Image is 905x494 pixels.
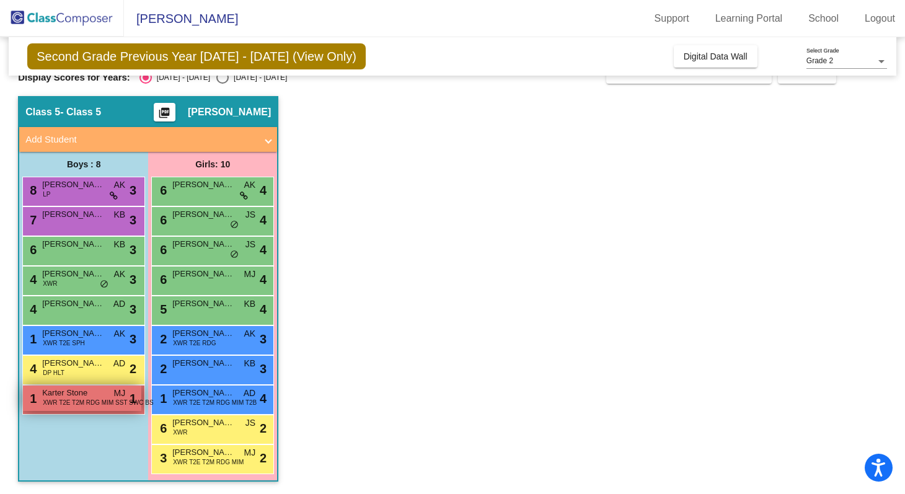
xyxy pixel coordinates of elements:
span: AD [113,357,125,370]
a: Learning Portal [705,9,793,29]
mat-expansion-panel-header: Add Student [19,127,277,152]
span: 4 [260,270,267,289]
span: [PERSON_NAME] [172,179,234,191]
a: School [798,9,849,29]
span: 4 [260,389,267,408]
span: 4 [260,211,267,229]
span: - Class 5 [60,106,101,118]
span: [PERSON_NAME] [172,268,234,280]
span: Class 5 [25,106,60,118]
span: [PERSON_NAME] [42,208,104,221]
span: do_not_disturb_alt [100,280,108,289]
span: 3 [130,181,136,200]
span: XWR T2E RDG [173,338,216,348]
span: XWR T2E T2M RDG MIM T2B [173,398,257,407]
span: 1 [130,389,136,408]
span: [PERSON_NAME] [172,417,234,429]
span: [PERSON_NAME] [172,208,234,221]
span: [PERSON_NAME] [172,357,234,369]
span: [PERSON_NAME] [42,179,104,191]
span: 3 [130,300,136,319]
span: 6 [157,421,167,435]
span: [PERSON_NAME] [172,446,234,459]
span: do_not_disturb_alt [230,250,239,260]
span: 4 [260,300,267,319]
span: 6 [157,213,167,227]
span: [PERSON_NAME] [172,298,234,310]
span: Second Grade Previous Year [DATE] - [DATE] (View Only) [27,43,366,69]
span: DP HLT [43,368,64,377]
span: 3 [130,240,136,259]
button: Print Students Details [154,103,175,121]
span: 2 [130,359,136,378]
span: MJ [244,268,256,281]
span: Display Scores for Years: [18,72,130,83]
span: [PERSON_NAME] [124,9,238,29]
span: XWR [173,428,187,437]
span: 2 [260,449,267,467]
span: 2 [260,419,267,438]
span: AK [244,179,256,192]
span: 3 [130,211,136,229]
span: 1 [27,332,37,346]
mat-panel-title: Add Student [25,133,256,147]
span: 5 [157,302,167,316]
span: 4 [27,302,37,316]
mat-icon: picture_as_pdf [157,107,172,124]
span: AD [113,298,125,311]
span: AK [114,268,126,281]
div: Boys : 8 [19,152,148,177]
div: [DATE] - [DATE] [152,72,210,83]
span: [PERSON_NAME] [42,298,104,310]
span: XWR [43,279,57,288]
span: XWR T2E T2M RDG MIM SST SWC BSP SPH [43,398,172,407]
span: do_not_disturb_alt [230,220,239,230]
span: Digital Data Wall [684,51,748,61]
span: 6 [27,243,37,257]
span: 4 [27,273,37,286]
span: [PERSON_NAME] [172,387,234,399]
span: 3 [260,359,267,378]
span: [PERSON_NAME] [42,268,104,280]
a: Logout [855,9,905,29]
mat-radio-group: Select an option [139,71,287,84]
span: 3 [130,270,136,289]
span: AK [114,327,126,340]
span: AD [244,387,255,400]
span: Karter Stone [42,387,104,399]
span: 3 [130,330,136,348]
span: 2 [157,362,167,376]
span: [PERSON_NAME] [42,357,104,369]
span: AK [244,327,256,340]
span: 4 [260,240,267,259]
span: 6 [157,243,167,257]
button: Digital Data Wall [674,45,757,68]
span: [PERSON_NAME] [42,238,104,250]
span: KB [114,208,126,221]
span: [PERSON_NAME] [172,327,234,340]
span: KB [244,357,256,370]
span: KB [114,238,126,251]
span: JS [245,238,255,251]
span: 1 [27,392,37,405]
span: MJ [244,446,256,459]
span: XWR T2E SPH [43,338,85,348]
span: KB [244,298,256,311]
span: [PERSON_NAME] [172,238,234,250]
span: MJ [114,387,126,400]
span: 2 [157,332,167,346]
span: 4 [260,181,267,200]
div: [DATE] - [DATE] [229,72,287,83]
span: XWR T2E T2M RDG MIM [173,457,244,467]
span: 3 [260,330,267,348]
span: 3 [157,451,167,465]
span: 4 [27,362,37,376]
span: 6 [157,183,167,197]
span: 1 [157,392,167,405]
span: [PERSON_NAME] [42,327,104,340]
a: Support [645,9,699,29]
span: 6 [157,273,167,286]
span: LP [43,190,50,199]
span: JS [245,208,255,221]
span: Grade 2 [806,56,833,65]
